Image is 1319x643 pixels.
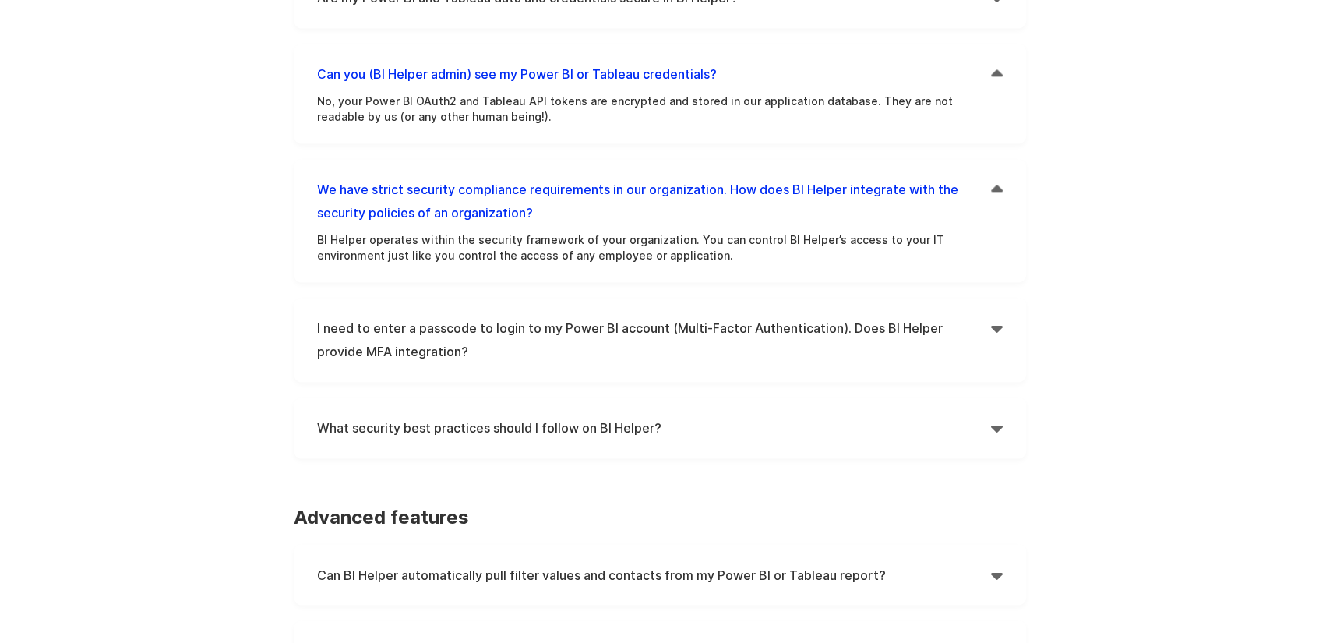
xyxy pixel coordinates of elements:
[991,563,1003,586] div: 
[317,94,979,125] p: No, your Power BI OAuth2 and Tableau API tokens are encrypted and stored in our application datab...
[294,505,1026,528] h3: Advanced features
[317,178,991,224] h4: We have strict security compliance requirements in our organization. How does BI Helper integrate...
[317,232,979,263] p: BI Helper operates within the security framework of your organization. You can control BI Helper’...
[317,563,991,586] h4: Can BI Helper automatically pull filter values and contacts from my Power BI or Tableau report?
[317,416,991,440] h4: What security best practices should I follow on BI Helper?
[317,316,991,363] h4: I need to enter a passcode to login to my Power BI account (Multi-Factor Authentication). Does BI...
[317,62,991,86] h4: Can you (BI Helper admin) see my Power BI or Tableau credentials?
[991,178,1003,201] div: 
[991,416,1003,440] div: 
[991,62,1003,86] div: 
[991,316,1003,340] div: 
